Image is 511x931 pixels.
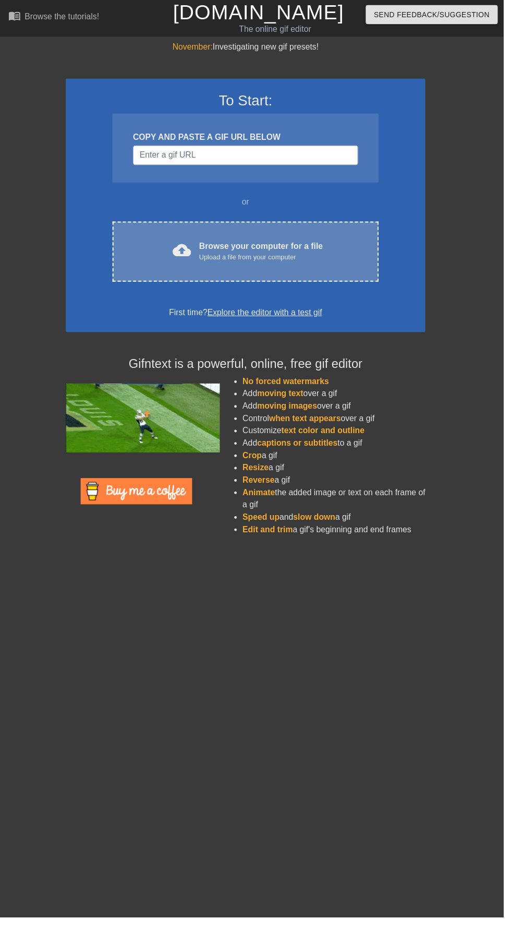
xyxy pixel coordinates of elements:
[8,10,21,22] span: menu_book
[211,313,327,321] a: Explore the editor with a test gif
[80,93,418,111] h3: To Start:
[246,456,432,469] li: a gif
[261,445,343,454] span: captions or subtitles
[175,43,216,52] span: November:
[94,199,405,211] div: or
[246,495,279,504] span: Animate
[175,245,194,264] span: cloud_upload
[202,256,328,267] div: Upload a file from your computer
[246,470,273,479] span: Resize
[246,531,432,544] li: a gif's beginning and end frames
[176,1,349,24] a: [DOMAIN_NAME]
[67,362,432,377] h4: Gifntext is a powerful, online, free gif editor
[176,23,383,36] div: The online gif editor
[80,311,418,324] div: First time?
[286,433,370,441] span: text color and outline
[246,483,278,492] span: Reverse
[261,395,308,404] span: moving text
[135,133,363,146] div: COPY AND PASTE A GIF URL BELOW
[8,10,101,26] a: Browse the tutorials!
[371,5,505,25] button: Send Feedback/Suggestion
[246,444,432,456] li: Add to a gif
[246,419,432,431] li: Control over a gif
[67,41,432,54] div: Investigating new gif presets!
[246,393,432,406] li: Add over a gif
[246,533,297,542] span: Edit and trim
[246,406,432,419] li: Add over a gif
[298,520,340,529] span: slow down
[380,8,497,21] span: Send Feedback/Suggestion
[246,520,284,529] span: Speed up
[67,389,223,459] img: football_small.gif
[246,494,432,519] li: the added image or text on each frame of a gif
[246,469,432,481] li: a gif
[246,431,432,444] li: Customize
[273,420,346,429] span: when text appears
[261,408,322,416] span: moving images
[202,244,328,267] div: Browse your computer for a file
[246,519,432,531] li: and a gif
[25,13,101,21] div: Browse the tutorials!
[246,481,432,494] li: a gif
[246,458,265,467] span: Crop
[82,485,195,512] img: Buy Me A Coffee
[246,383,334,391] span: No forced watermarks
[135,148,363,168] input: Username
